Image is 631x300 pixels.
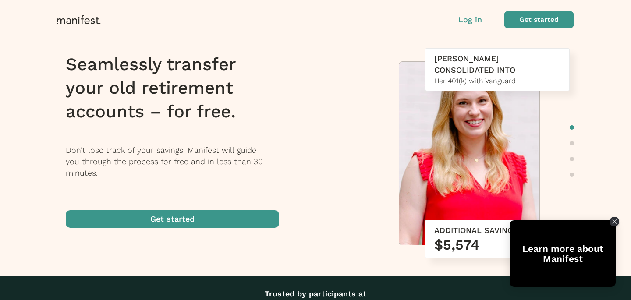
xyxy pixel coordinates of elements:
[434,225,560,236] div: ADDITIONAL SAVINGS*
[66,145,291,179] p: Don’t lose track of your savings. Manifest will guide you through the process for free and in les...
[434,76,560,86] div: Her 401(k) with Vanguard
[66,53,291,124] h1: Seamlessly transfer your old retirement accounts – for free.
[610,217,619,226] div: Close Tolstoy widget
[510,220,616,287] div: Open Tolstoy
[458,14,482,25] button: Log in
[510,220,616,287] div: Tolstoy bubble widget
[434,236,560,254] h3: $5,574
[434,53,560,76] div: [PERSON_NAME] CONSOLIDATED INTO
[510,220,616,287] div: Open Tolstoy widget
[66,210,279,228] button: Get started
[504,11,574,28] button: Get started
[399,62,539,249] img: Meredith
[510,244,616,264] div: Learn more about Manifest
